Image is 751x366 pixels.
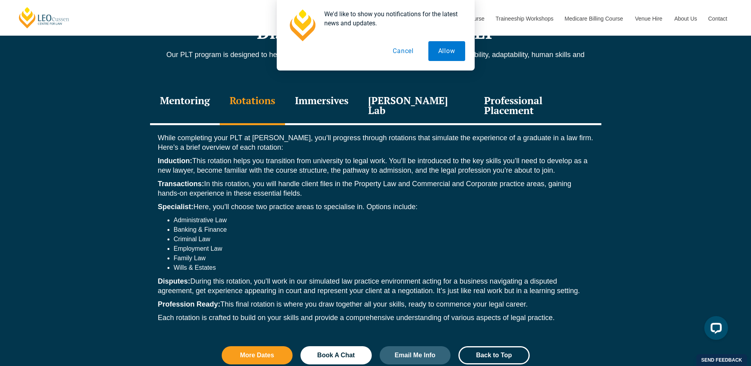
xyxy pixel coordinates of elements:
[158,202,593,212] p: Here, you’ll choose two practice areas to specialise in. Options include:
[174,234,593,244] li: Criminal Law
[158,157,192,165] strong: Induction:
[150,88,220,125] div: Mentoring
[174,254,593,263] li: Family Law
[300,346,372,364] a: Book A Chat
[174,215,593,225] li: Administrative Law
[698,313,731,346] iframe: LiveChat chat widget
[395,352,435,358] span: Email Me Info
[158,156,593,175] p: This rotation helps you transition from university to legal work. You’ll be introduced to the key...
[158,179,593,198] p: In this rotation, you will handle client files in the Property Law and Commercial and Corporate p...
[158,300,221,308] strong: Profession Ready:
[158,133,593,152] p: While completing your PLT at [PERSON_NAME], you’ll progress through rotations that simulate the e...
[222,346,293,364] a: More Dates
[158,313,593,322] p: Each rotation is crafted to build on your skills and provide a comprehensive understanding of var...
[158,299,593,309] p: This final rotation is where you draw together all your skills, ready to commence your legal career.
[380,346,451,364] a: Email Me Info
[474,88,601,125] div: Professional Placement
[158,203,194,211] strong: Specialist:
[428,41,465,61] button: Allow
[220,88,285,125] div: Rotations
[317,352,355,358] span: Book A Chat
[318,10,465,28] div: We'd like to show you notifications for the latest news and updates.
[240,352,274,358] span: More Dates
[158,277,190,285] strong: Disputes:
[174,263,593,273] li: Wills & Estates
[458,346,530,364] a: Back to Top
[383,41,424,61] button: Cancel
[358,88,475,125] div: [PERSON_NAME] Lab
[476,352,512,358] span: Back to Top
[174,244,593,254] li: Employment Law
[158,276,593,295] p: During this rotation, you’ll work in our simulated law practice environment acting for a business...
[174,225,593,234] li: Banking & Finance
[285,88,358,125] div: Immersives
[158,180,204,188] strong: Transactions:
[286,10,318,41] img: notification icon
